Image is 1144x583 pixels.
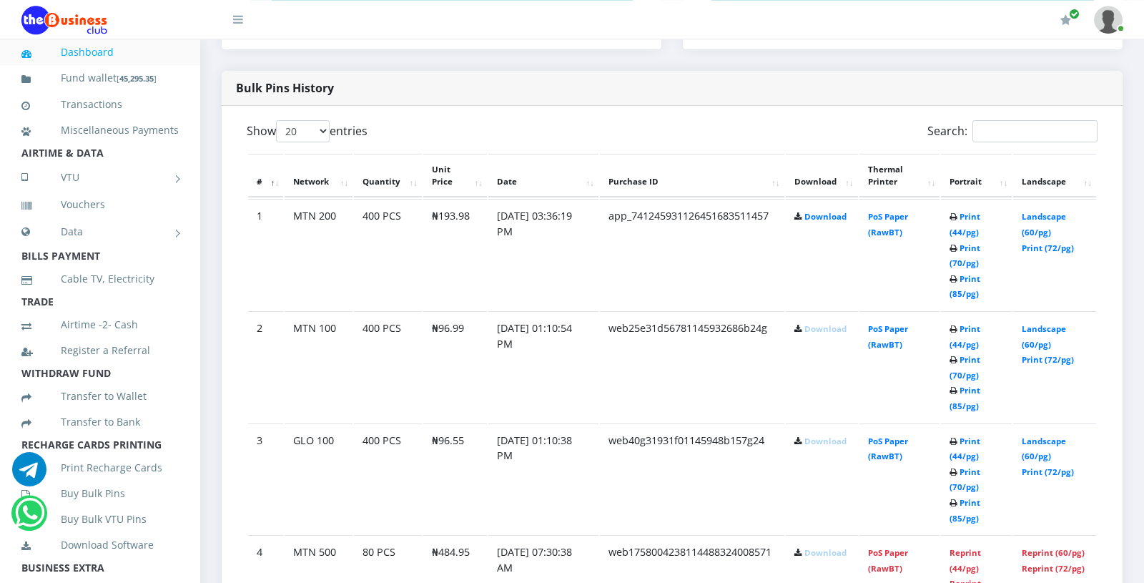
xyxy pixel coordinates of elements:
[285,199,352,310] td: MTN 200
[972,120,1098,142] input: Search:
[950,466,980,493] a: Print (70/pg)
[804,547,847,558] a: Download
[927,120,1098,142] label: Search:
[600,154,784,198] th: Purchase ID: activate to sort column ascending
[248,311,283,422] td: 2
[248,199,283,310] td: 1
[804,211,847,222] a: Download
[600,199,784,310] td: app_741245931126451683511457
[285,423,352,534] td: GLO 100
[285,311,352,422] td: MTN 100
[248,154,283,198] th: #: activate to sort column descending
[868,323,908,350] a: PoS Paper (RawBT)
[1022,354,1074,365] a: Print (72/pg)
[1069,9,1080,19] span: Renew/Upgrade Subscription
[21,503,179,536] a: Buy Bulk VTU Pins
[354,311,422,422] td: 400 PCS
[21,188,179,221] a: Vouchers
[950,547,981,574] a: Reprint (44/pg)
[21,451,179,484] a: Print Recharge Cards
[21,6,107,34] img: Logo
[868,547,908,574] a: PoS Paper (RawBT)
[276,120,330,142] select: Showentries
[21,406,179,439] a: Transfer to Bank
[423,423,487,534] td: ₦96.55
[117,73,157,84] small: [ ]
[488,311,598,422] td: [DATE] 01:10:54 PM
[21,214,179,250] a: Data
[488,154,598,198] th: Date: activate to sort column ascending
[248,423,283,534] td: 3
[1013,154,1096,198] th: Landscape: activate to sort column ascending
[488,423,598,534] td: [DATE] 01:10:38 PM
[1022,211,1066,237] a: Landscape (60/pg)
[950,211,980,237] a: Print (44/pg)
[21,88,179,121] a: Transactions
[868,211,908,237] a: PoS Paper (RawBT)
[21,114,179,147] a: Miscellaneous Payments
[236,80,334,96] strong: Bulk Pins History
[804,323,847,334] a: Download
[859,154,940,198] th: Thermal Printer: activate to sort column ascending
[1022,323,1066,350] a: Landscape (60/pg)
[21,477,179,510] a: Buy Bulk Pins
[15,506,44,530] a: Chat for support
[354,423,422,534] td: 400 PCS
[1022,242,1074,253] a: Print (72/pg)
[1060,14,1071,26] i: Renew/Upgrade Subscription
[786,154,858,198] th: Download: activate to sort column ascending
[1094,6,1123,34] img: User
[21,62,179,95] a: Fund wallet[45,295.35]
[1022,466,1074,477] a: Print (72/pg)
[21,380,179,413] a: Transfer to Wallet
[950,323,980,350] a: Print (44/pg)
[950,385,980,411] a: Print (85/pg)
[950,242,980,269] a: Print (70/pg)
[1022,563,1085,574] a: Reprint (72/pg)
[12,463,46,486] a: Chat for support
[285,154,352,198] th: Network: activate to sort column ascending
[423,154,487,198] th: Unit Price: activate to sort column ascending
[21,263,179,295] a: Cable TV, Electricity
[423,311,487,422] td: ₦96.99
[1022,547,1085,558] a: Reprint (60/pg)
[1022,436,1066,462] a: Landscape (60/pg)
[868,436,908,462] a: PoS Paper (RawBT)
[21,334,179,367] a: Register a Referral
[950,354,980,381] a: Print (70/pg)
[21,308,179,341] a: Airtime -2- Cash
[423,199,487,310] td: ₦193.98
[600,311,784,422] td: web25e31d56781145932686b24g
[21,160,179,195] a: VTU
[21,36,179,69] a: Dashboard
[354,154,422,198] th: Quantity: activate to sort column ascending
[600,423,784,534] td: web40g31931f01145948b157g24
[804,436,847,446] a: Download
[941,154,1012,198] th: Portrait: activate to sort column ascending
[950,436,980,462] a: Print (44/pg)
[354,199,422,310] td: 400 PCS
[950,273,980,300] a: Print (85/pg)
[21,529,179,562] a: Download Software
[119,73,154,84] b: 45,295.35
[950,497,980,524] a: Print (85/pg)
[488,199,598,310] td: [DATE] 03:36:19 PM
[247,120,368,142] label: Show entries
